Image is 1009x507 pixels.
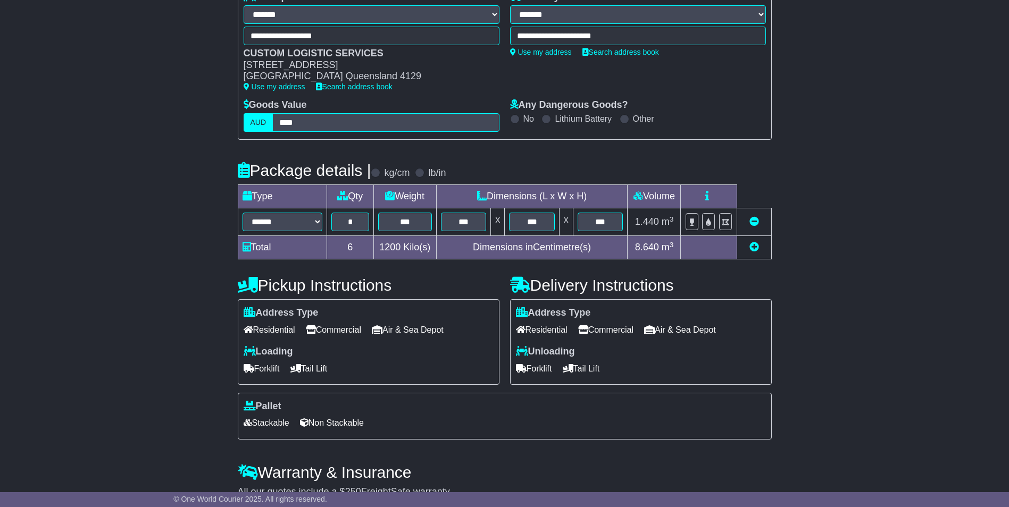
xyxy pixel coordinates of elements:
[436,185,628,208] td: Dimensions (L x W x H)
[516,322,568,338] span: Residential
[582,48,659,56] a: Search address book
[563,360,600,377] span: Tail Lift
[244,307,319,319] label: Address Type
[516,307,591,319] label: Address Type
[244,415,289,431] span: Stackable
[635,242,659,252] span: 8.640
[670,241,674,249] sup: 3
[670,215,674,223] sup: 3
[300,415,364,431] span: Non Stackable
[516,360,552,377] span: Forklift
[290,360,328,377] span: Tail Lift
[662,242,674,252] span: m
[379,242,401,252] span: 1200
[373,185,436,208] td: Weight
[559,208,573,236] td: x
[749,242,759,252] a: Add new item
[555,114,612,124] label: Lithium Battery
[244,82,305,91] a: Use my address
[244,60,489,71] div: [STREET_ADDRESS]
[516,346,575,358] label: Unloading
[428,167,446,179] label: lb/in
[436,236,628,259] td: Dimensions in Centimetre(s)
[244,360,280,377] span: Forklift
[345,486,361,497] span: 250
[510,48,572,56] a: Use my address
[373,236,436,259] td: Kilo(s)
[316,82,393,91] a: Search address book
[244,99,307,111] label: Goods Value
[244,71,489,82] div: [GEOGRAPHIC_DATA] Queensland 4129
[384,167,410,179] label: kg/cm
[327,236,373,259] td: 6
[327,185,373,208] td: Qty
[578,322,633,338] span: Commercial
[238,185,327,208] td: Type
[644,322,716,338] span: Air & Sea Depot
[238,236,327,259] td: Total
[244,48,489,60] div: CUSTOM LOGISTIC SERVICES
[491,208,505,236] td: x
[635,216,659,227] span: 1.440
[238,276,499,294] h4: Pickup Instructions
[244,346,293,358] label: Loading
[628,185,681,208] td: Volume
[633,114,654,124] label: Other
[510,99,628,111] label: Any Dangerous Goods?
[244,401,281,412] label: Pallet
[662,216,674,227] span: m
[306,322,361,338] span: Commercial
[372,322,444,338] span: Air & Sea Depot
[510,276,772,294] h4: Delivery Instructions
[244,322,295,338] span: Residential
[238,463,772,481] h4: Warranty & Insurance
[749,216,759,227] a: Remove this item
[238,162,371,179] h4: Package details |
[244,113,273,132] label: AUD
[173,495,327,503] span: © One World Courier 2025. All rights reserved.
[238,486,772,498] div: All our quotes include a $ FreightSafe warranty.
[523,114,534,124] label: No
